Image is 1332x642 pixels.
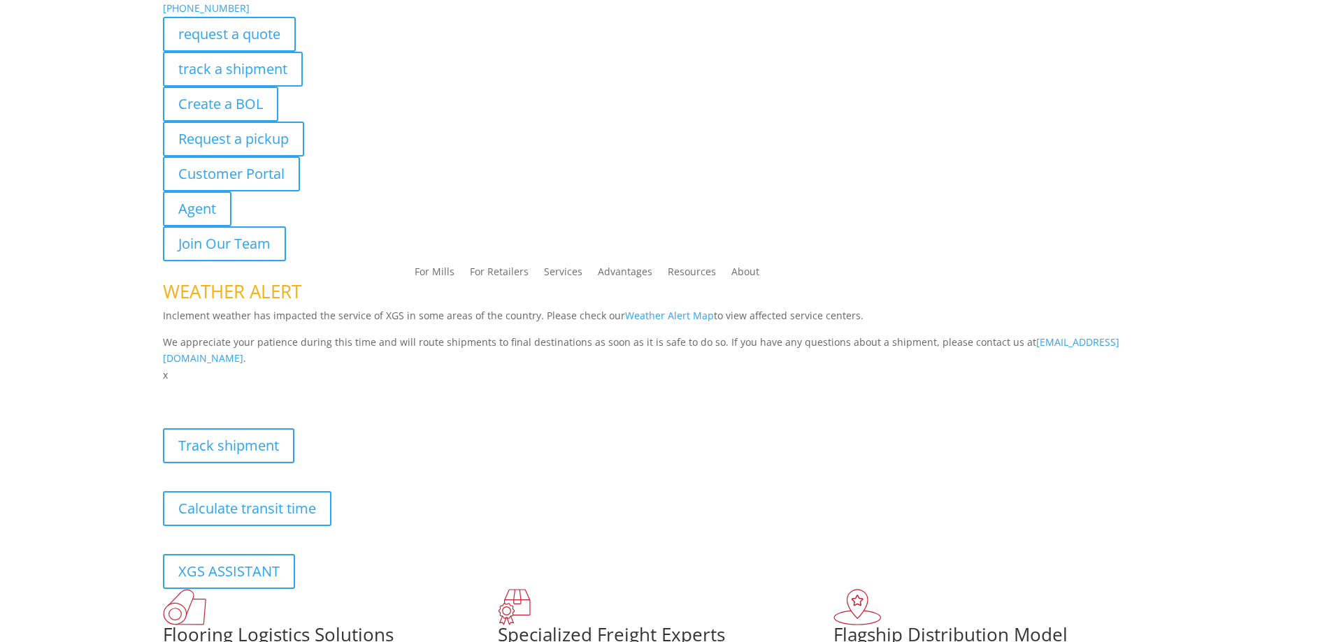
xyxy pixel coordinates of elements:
a: XGS ASSISTANT [163,554,295,589]
a: Track shipment [163,428,294,463]
a: request a quote [163,17,296,52]
a: Customer Portal [163,156,300,191]
a: For Retailers [470,267,529,282]
a: Join Our Team [163,226,286,261]
p: Inclement weather has impacted the service of XGS in some areas of the country. Please check our ... [163,307,1170,334]
img: xgs-icon-focused-on-flooring-red [498,589,531,625]
a: Weather Alert Map [625,309,714,322]
img: xgs-icon-total-supply-chain-intelligence-red [163,589,206,625]
p: x [163,367,1170,384]
a: Create a BOL [163,87,278,122]
a: Resources [668,267,716,282]
a: track a shipment [163,52,303,87]
span: WEATHER ALERT [163,279,301,304]
img: xgs-icon-flagship-distribution-model-red [833,589,882,625]
a: [PHONE_NUMBER] [163,1,250,15]
a: Advantages [598,267,652,282]
b: Visibility, transparency, and control for your entire supply chain. [163,386,475,399]
p: We appreciate your patience during this time and will route shipments to final destinations as so... [163,334,1170,367]
a: About [731,267,759,282]
a: Calculate transit time [163,491,331,526]
a: Services [544,267,582,282]
a: For Mills [415,267,454,282]
a: Request a pickup [163,122,304,156]
a: Agent [163,191,231,226]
